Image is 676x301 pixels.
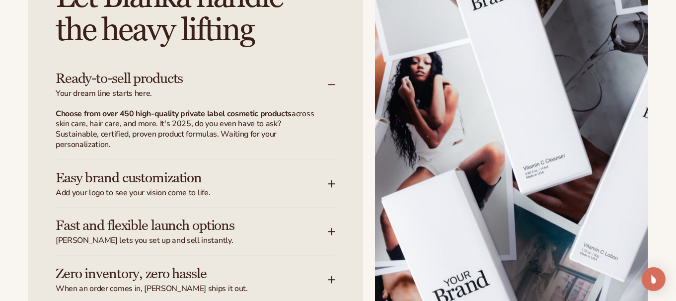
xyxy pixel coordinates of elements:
[56,284,328,294] span: When an order comes in, [PERSON_NAME] ships it out.
[56,266,298,282] h3: Zero inventory, zero hassle
[56,170,298,186] h3: Easy brand customization
[56,109,323,150] p: across skin care, hair care, and more. It's 2025, do you even have to ask? Sustainable, certified...
[56,218,298,233] h3: Fast and flexible launch options
[642,267,666,291] div: Open Intercom Messenger
[56,235,328,246] span: [PERSON_NAME] lets you set up and sell instantly.
[56,71,298,86] h3: Ready-to-sell products
[56,108,292,119] strong: Choose from over 450 high-quality private label cosmetic products
[56,88,328,99] span: Your dream line starts here.
[56,188,328,198] span: Add your logo to see your vision come to life.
